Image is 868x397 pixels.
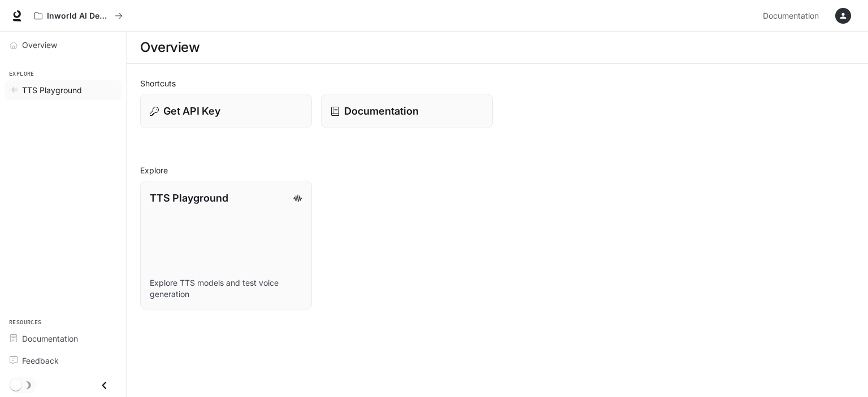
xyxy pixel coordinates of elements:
[5,351,121,370] a: Feedback
[758,5,827,27] a: Documentation
[321,94,493,128] a: Documentation
[5,329,121,348] a: Documentation
[140,94,312,128] button: Get API Key
[10,378,21,391] span: Dark mode toggle
[150,277,302,300] p: Explore TTS models and test voice generation
[344,103,419,119] p: Documentation
[140,181,312,309] a: TTS PlaygroundExplore TTS models and test voice generation
[22,333,78,344] span: Documentation
[5,35,121,55] a: Overview
[47,11,110,21] p: Inworld AI Demos
[22,39,57,51] span: Overview
[140,36,199,59] h1: Overview
[29,5,128,27] button: All workspaces
[150,190,228,206] p: TTS Playground
[22,84,82,96] span: TTS Playground
[92,374,117,397] button: Close drawer
[22,355,59,367] span: Feedback
[5,80,121,100] a: TTS Playground
[140,164,854,176] h2: Explore
[163,103,220,119] p: Get API Key
[140,77,854,89] h2: Shortcuts
[763,9,819,23] span: Documentation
